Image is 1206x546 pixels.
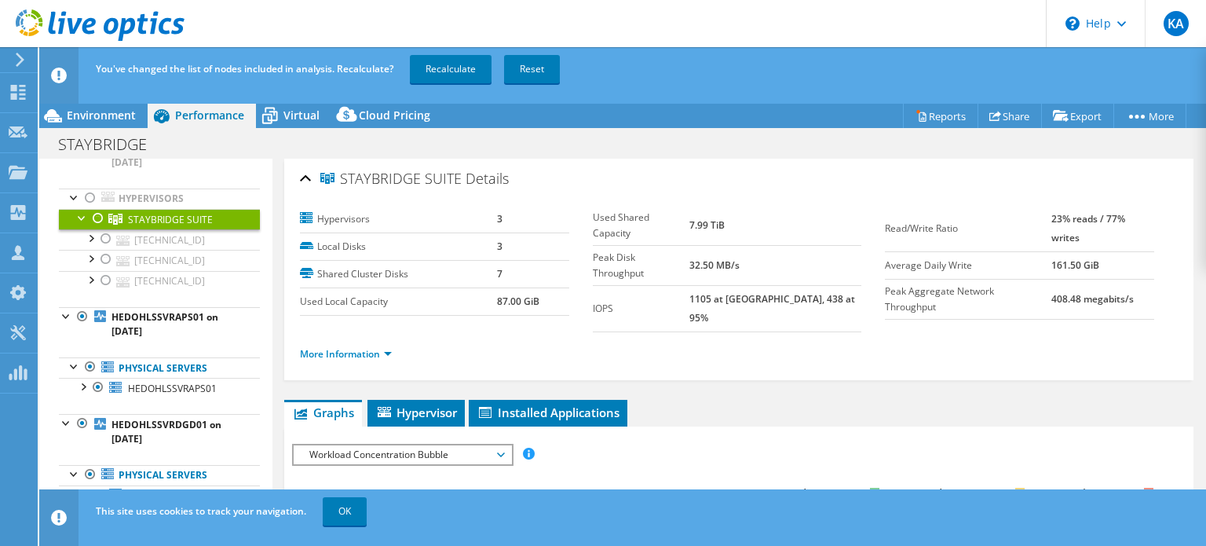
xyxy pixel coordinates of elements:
label: Peak Aggregate Network Throughput [885,284,1051,315]
b: 1105 at [GEOGRAPHIC_DATA], 438 at 95% [689,292,855,324]
a: [TECHNICAL_ID] [59,271,260,291]
span: Virtual [283,108,320,123]
a: Export [1041,104,1114,128]
a: STAYBRIDGE SUITE [59,209,260,229]
span: STAYBRIDGE SUITE [128,213,213,226]
label: Average Daily Write [885,258,1051,273]
a: Reports [903,104,978,128]
span: You've changed the list of nodes included in analysis. Recalculate? [96,62,393,75]
label: Used Shared Capacity [593,210,689,241]
a: Reset [504,55,560,83]
a: HEDOHLSSVRAPS01 [59,378,260,398]
span: HEDOHLSSVRAPS01 [128,382,217,395]
a: Hypervisors [59,189,260,209]
label: Shared Cluster Disks [300,266,497,282]
tspan: Average latency <=10ms [770,487,864,498]
span: Graphs [292,405,354,420]
a: [TECHNICAL_ID] [59,250,260,270]
a: Share [978,104,1042,128]
text: Average latency >20ms [1050,487,1138,498]
tspan: Average latency 10<=20ms [906,487,1010,498]
span: Workload Concentration Bubble [301,445,503,464]
a: OK [323,497,367,526]
a: More Information [300,347,392,361]
label: Read/Write Ratio [885,221,1051,236]
b: 7.99 TiB [689,218,725,232]
span: Cloud Pricing [359,108,430,123]
span: Details [466,169,509,188]
b: 161.50 GiB [1051,258,1099,272]
a: Physical Servers [59,465,260,486]
b: 7 [497,267,502,280]
a: More [1113,104,1186,128]
a: Recalculate [410,55,492,83]
label: Local Disks [300,239,497,255]
b: 3 [497,212,502,225]
b: HEDOHLSSVRAPS01 on [DATE] [111,310,218,338]
b: HEDOHLSSVRDGD01 on [DATE] [111,418,221,445]
a: HEDOHLSSVRDGD01 [59,486,260,506]
span: KA [1164,11,1189,36]
span: Installed Applications [477,405,619,420]
span: STAYBRIDGE SUITE [320,171,462,187]
label: Peak Disk Throughput [593,250,689,281]
a: Physical Servers [59,357,260,378]
b: 87.00 GiB [497,295,539,308]
b: 3 [497,240,502,253]
span: Performance [175,108,244,123]
span: Environment [67,108,136,123]
label: Hypervisors [300,211,497,227]
span: This site uses cookies to track your navigation. [96,504,306,518]
a: HEDOHLSSVRAPS01 on [DATE] [59,307,260,342]
label: IOPS [593,301,689,317]
b: 32.50 MB/s [689,258,740,272]
b: 23% reads / 77% writes [1051,212,1125,244]
h1: STAYBRIDGE [51,136,171,153]
a: HEDOHLSSVRDGD01 on [DATE] [59,414,260,449]
span: Hypervisor [375,405,457,420]
label: Used Local Capacity [300,294,497,310]
svg: \n [1065,16,1080,31]
a: [TECHNICAL_ID] [59,229,260,250]
b: 408.48 megabits/s [1051,292,1134,306]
